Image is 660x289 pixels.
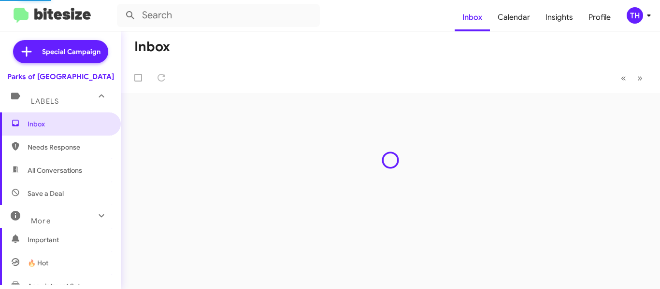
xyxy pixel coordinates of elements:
span: « [621,72,626,84]
span: Needs Response [28,142,110,152]
a: Profile [581,3,618,31]
span: Save a Deal [28,189,64,198]
span: More [31,217,51,225]
a: Special Campaign [13,40,108,63]
a: Inbox [455,3,490,31]
h1: Inbox [134,39,170,55]
span: Inbox [28,119,110,129]
div: Parks of [GEOGRAPHIC_DATA] [7,72,114,82]
button: Next [631,68,648,88]
a: Insights [538,3,581,31]
nav: Page navigation example [616,68,648,88]
span: All Conversations [28,165,82,175]
span: Important [28,235,110,245]
div: TH [627,7,643,24]
span: Labels [31,97,59,106]
button: Previous [615,68,632,88]
span: Special Campaign [42,47,100,56]
a: Calendar [490,3,538,31]
span: 🔥 Hot [28,258,48,268]
span: » [637,72,643,84]
input: Search [117,4,320,27]
button: TH [618,7,649,24]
